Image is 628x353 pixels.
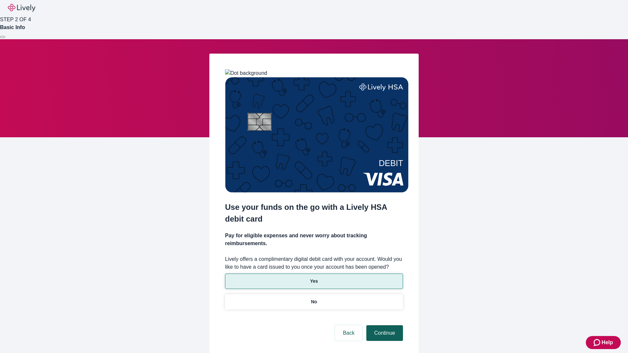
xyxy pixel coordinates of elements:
[225,232,403,247] h4: Pay for eligible expenses and never worry about tracking reimbursements.
[225,294,403,310] button: No
[8,4,35,12] img: Lively
[225,69,267,77] img: Dot background
[594,339,602,346] svg: Zendesk support icon
[366,325,403,341] button: Continue
[225,255,403,271] label: Lively offers a complimentary digital debit card with your account. Would you like to have a card...
[225,77,409,193] img: Debit card
[311,298,317,305] p: No
[602,339,613,346] span: Help
[335,325,362,341] button: Back
[225,201,403,225] h2: Use your funds on the go with a Lively HSA debit card
[225,274,403,289] button: Yes
[586,336,621,349] button: Zendesk support iconHelp
[310,278,318,285] p: Yes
